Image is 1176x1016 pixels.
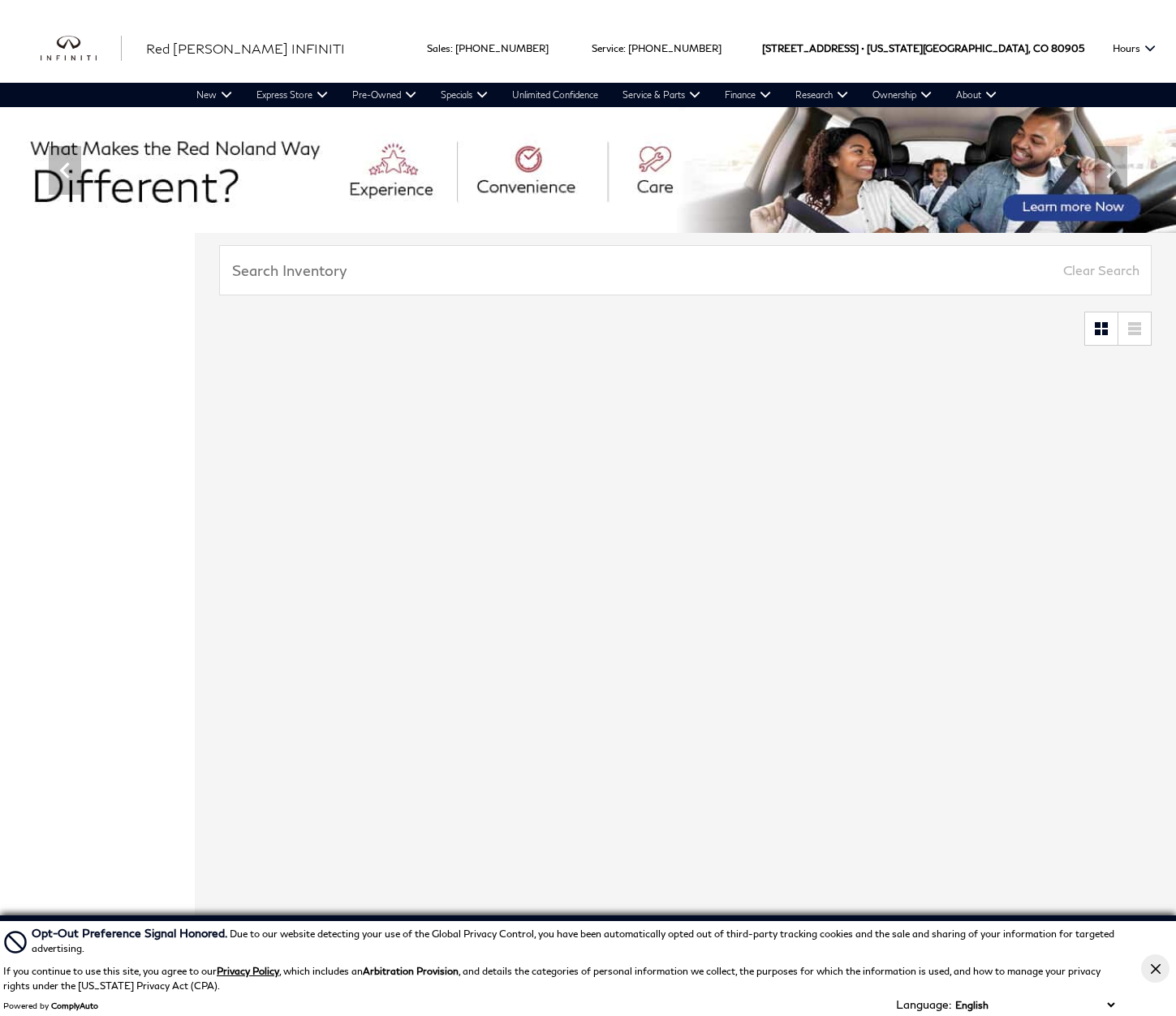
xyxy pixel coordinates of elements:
[217,965,279,977] a: Privacy Policy
[32,926,230,940] span: Opt-Out Preference Signal Honored .
[427,42,450,54] span: Sales
[3,965,1101,992] p: If you continue to use this site, you agree to our , which includes an , and details the categori...
[32,924,1118,956] div: Due to our website detecting your use of the Global Privacy Control, you have been automatically ...
[450,42,453,54] span: :
[500,83,610,107] a: Unlimited Confidence
[535,203,551,219] span: Go to slide 2
[860,83,944,107] a: Ownership
[628,42,722,54] a: [PHONE_NUMBER]
[1051,14,1084,83] span: 80905
[951,997,1118,1013] select: Language Select
[1141,954,1170,983] button: Close Button
[363,965,459,977] strong: Arbitration Provision
[592,42,623,54] span: Service
[944,83,1009,107] a: About
[867,14,1031,83] span: [US_STATE][GEOGRAPHIC_DATA],
[1105,14,1164,83] button: Open the hours dropdown
[896,999,951,1010] div: Language:
[626,203,642,219] span: Go to slide 6
[146,41,345,56] span: Red [PERSON_NAME] INFINITI
[603,203,619,219] span: Go to slide 5
[41,36,122,62] img: INFINITI
[1095,146,1127,195] div: Next
[713,83,783,107] a: Finance
[558,203,574,219] span: Go to slide 3
[184,83,244,107] a: New
[512,203,528,219] span: Go to slide 1
[340,83,429,107] a: Pre-Owned
[455,42,549,54] a: [PHONE_NUMBER]
[184,83,1009,107] nav: Main Navigation
[783,83,860,107] a: Research
[219,245,1152,295] input: Search Inventory
[762,14,864,83] span: [STREET_ADDRESS] •
[244,83,340,107] a: Express Store
[610,83,713,107] a: Service & Parts
[762,42,1084,54] a: [STREET_ADDRESS] • [US_STATE][GEOGRAPHIC_DATA], CO 80905
[580,203,597,219] span: Go to slide 4
[429,83,500,107] a: Specials
[49,146,81,195] div: Previous
[1033,14,1049,83] span: CO
[146,39,345,58] a: Red [PERSON_NAME] INFINITI
[3,1001,98,1010] div: Powered by
[648,203,665,219] span: Go to slide 7
[51,1001,98,1010] a: ComplyAuto
[623,42,626,54] span: :
[41,36,122,62] a: infiniti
